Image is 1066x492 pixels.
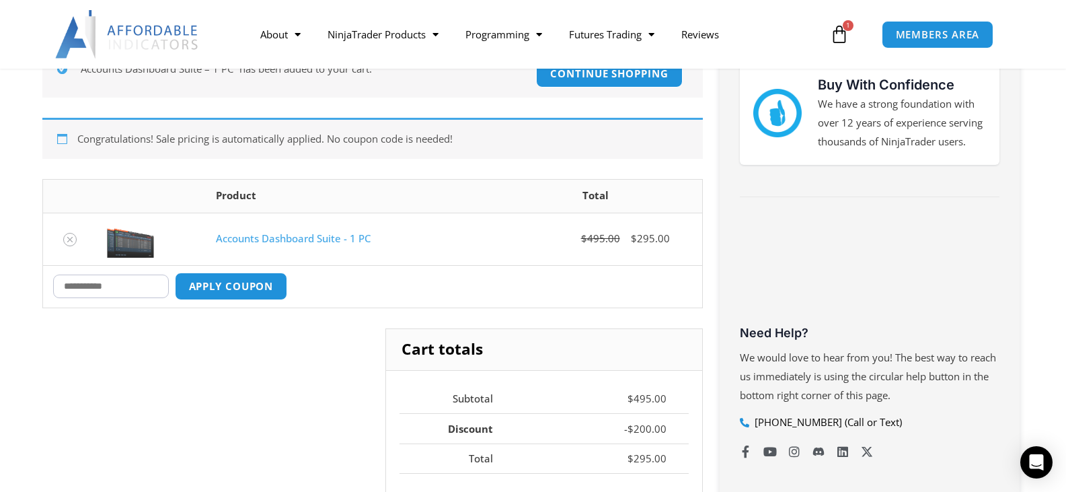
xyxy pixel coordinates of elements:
[668,19,732,50] a: Reviews
[399,413,515,444] th: Discount
[627,422,667,435] bdi: 200.00
[882,21,994,48] a: MEMBERS AREA
[399,384,515,414] th: Subtotal
[452,19,556,50] a: Programming
[314,19,452,50] a: NinjaTrader Products
[107,220,154,258] img: Screenshot 2024-08-26 155710eeeee | Affordable Indicators – NinjaTrader
[627,392,634,405] span: $
[818,95,986,151] p: We have a strong foundation with over 12 years of experience serving thousands of NinjaTrader users.
[627,392,667,405] bdi: 495.00
[627,422,634,435] span: $
[627,452,634,465] span: $
[818,75,986,95] h3: Buy With Confidence
[753,89,802,137] img: mark thumbs good 43913 | Affordable Indicators – NinjaTrader
[740,221,999,322] iframe: Customer reviews powered by Trustpilot
[631,232,637,245] span: $
[247,19,827,50] nav: Menu
[810,15,869,54] a: 1
[581,232,620,245] bdi: 495.00
[627,452,667,465] bdi: 295.00
[1020,446,1053,479] div: Open Intercom Messenger
[843,20,853,31] span: 1
[42,118,703,159] div: Congratulations! Sale pricing is automatically applied. No coupon code is needed!
[386,329,701,371] h2: Cart totals
[581,232,587,245] span: $
[740,351,996,402] span: We would love to hear from you! The best way to reach us immediately is using the circular help b...
[42,48,703,98] div: “Accounts Dashboard Suite – 1 PC” has been added to your cart.
[55,10,200,59] img: LogoAI | Affordable Indicators – NinjaTrader
[175,273,288,300] button: Apply coupon
[624,422,627,435] span: -
[399,444,515,474] th: Total
[490,180,702,213] th: Total
[631,232,670,245] bdi: 295.00
[536,60,682,87] a: Continue shopping
[751,413,902,432] span: [PHONE_NUMBER] (Call or Text)
[896,30,980,40] span: MEMBERS AREA
[740,325,999,341] h3: Need Help?
[63,233,77,246] a: Remove Accounts Dashboard Suite - 1 PC from cart
[216,232,371,245] a: Accounts Dashboard Suite - 1 PC
[247,19,314,50] a: About
[206,180,489,213] th: Product
[556,19,668,50] a: Futures Trading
